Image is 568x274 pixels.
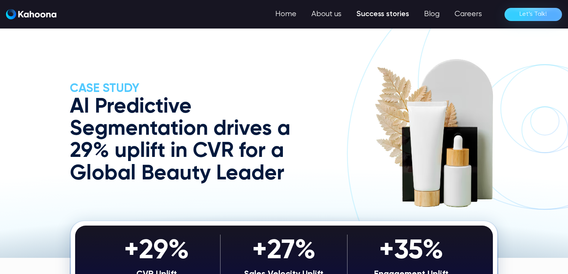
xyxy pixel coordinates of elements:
[70,96,334,185] h1: AI Predictive Segmentation drives a 29% uplift in CVR for a Global Beauty Leader
[447,7,489,22] a: Careers
[349,7,417,22] a: Success stories
[70,81,334,96] h2: CASE Study
[224,235,344,268] div: +27%
[97,235,216,268] div: +29%
[505,8,562,21] a: Let’s Talk!
[268,7,304,22] a: Home
[520,8,547,20] div: Let’s Talk!
[6,9,56,20] a: home
[304,7,349,22] a: About us
[351,235,471,268] div: +35%
[6,9,56,20] img: Kahoona logo white
[417,7,447,22] a: Blog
